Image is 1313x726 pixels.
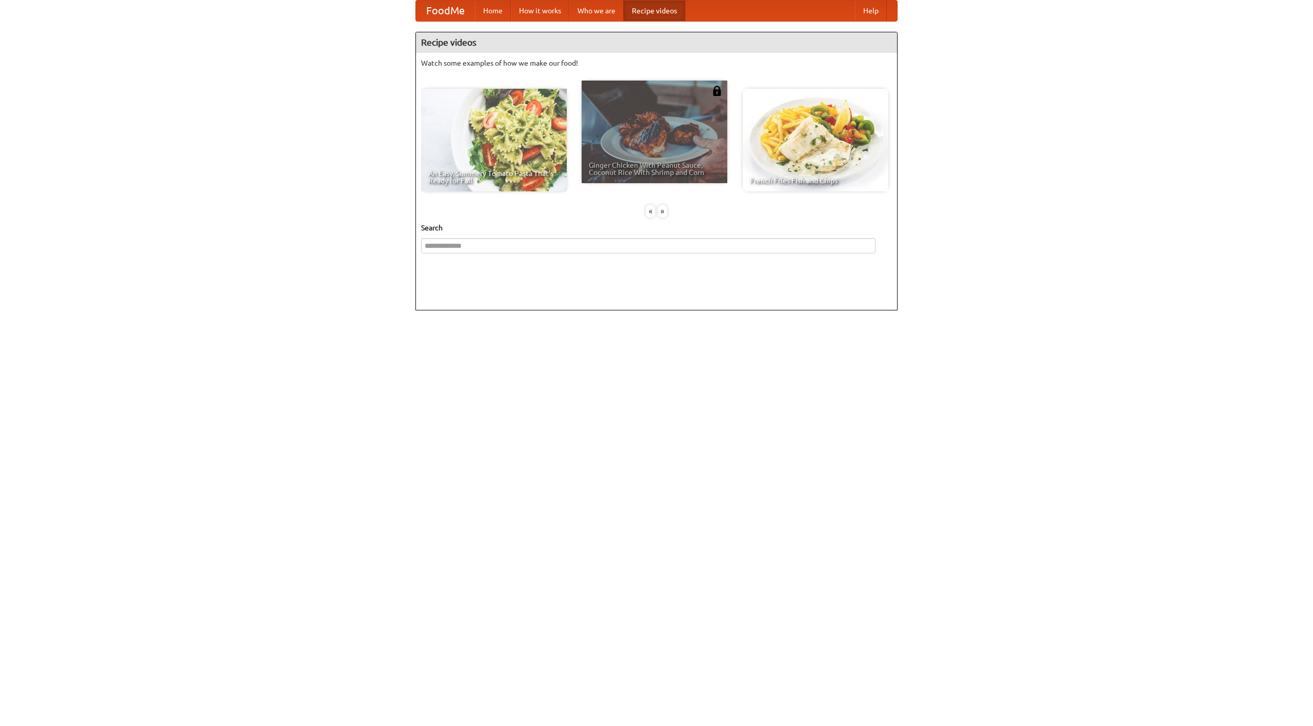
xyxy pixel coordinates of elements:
[646,205,655,218] div: «
[624,1,685,21] a: Recipe videos
[712,86,722,96] img: 483408.png
[421,58,892,68] p: Watch some examples of how we make our food!
[511,1,569,21] a: How it works
[416,32,897,53] h4: Recipe videos
[475,1,511,21] a: Home
[743,89,888,191] a: French Fries Fish and Chips
[750,177,881,184] span: French Fries Fish and Chips
[658,205,667,218] div: »
[569,1,624,21] a: Who we are
[428,170,560,184] span: An Easy, Summery Tomato Pasta That's Ready for Fall
[416,1,475,21] a: FoodMe
[421,89,567,191] a: An Easy, Summery Tomato Pasta That's Ready for Fall
[421,223,892,233] h5: Search
[855,1,887,21] a: Help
